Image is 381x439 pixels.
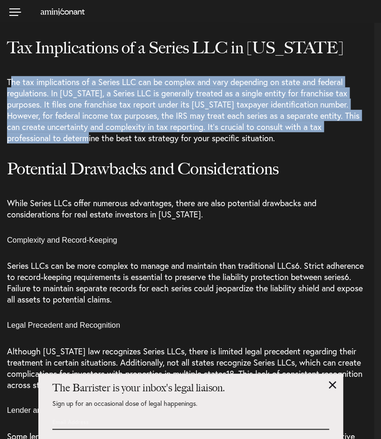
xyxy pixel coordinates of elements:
[52,381,225,394] strong: The Barrister is your inbox's legal liaison.
[41,7,85,15] a: Home
[7,260,364,282] span: . Strict adherence to record-keeping requirements is essential to preserve the liability protecti...
[7,368,362,390] span: . This lack of consistent recognition across states contributes to the uncertainty surrounding th...
[345,271,349,282] span: 6
[52,400,329,414] p: Sign up for an occasional dose of legal happenings.
[52,414,260,430] input: Email Address
[7,38,367,76] h2: Tax Implications of a Series LLC in [US_STATE]
[7,159,367,197] h2: Potential Drawbacks and Considerations
[226,368,234,379] span: 18
[295,260,300,271] span: 6
[7,236,117,244] span: Complexity and Record-Keeping
[7,345,361,379] span: Although [US_STATE] law recognizes Series LLCs, there is limited legal precedent regarding their ...
[41,8,85,15] img: Amini & Conant
[7,197,316,220] span: While Series LLCs offer numerous advantages, there are also potential drawbacks and consideration...
[7,260,295,271] span: Series LLCs can be more complex to manage and maintain than traditional LLCs
[7,271,363,305] span: . Failure to maintain separate records for each series could jeopardize the liability shield and ...
[7,321,120,329] span: Legal Precedent and Recognition
[7,406,138,414] span: Lender and Title Company Acceptance
[7,76,359,144] span: The tax implications of a Series LLC can be complex and vary depending on state and federal regul...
